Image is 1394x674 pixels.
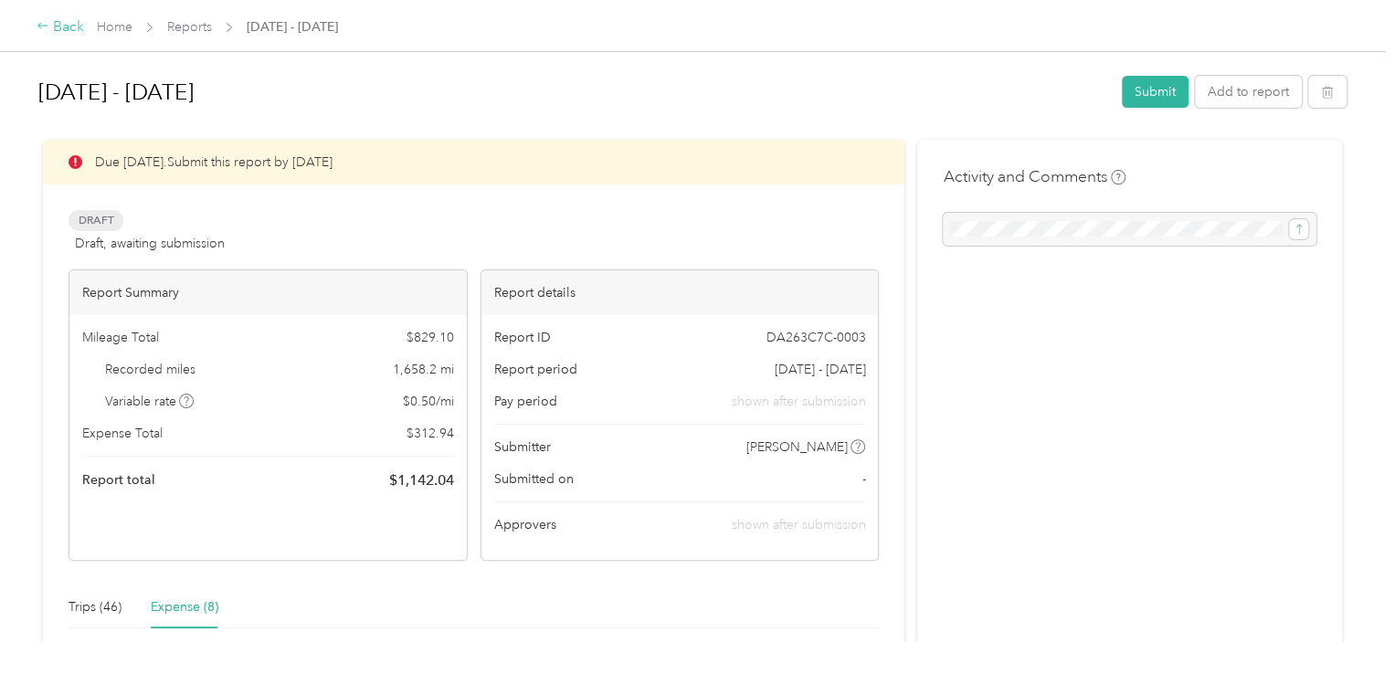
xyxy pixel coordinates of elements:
[97,19,132,35] a: Home
[943,165,1125,188] h4: Activity and Comments
[494,515,556,534] span: Approvers
[69,210,123,231] span: Draft
[38,70,1109,114] h1: Aug 1 - 31, 2025
[167,19,212,35] a: Reports
[389,469,454,491] span: $ 1,142.04
[43,140,904,184] div: Due [DATE]. Submit this report by [DATE]
[407,424,454,443] span: $ 312.94
[69,597,121,617] div: Trips (46)
[731,392,865,411] span: shown after submission
[105,360,195,379] span: Recorded miles
[746,437,848,457] span: [PERSON_NAME]
[393,360,454,379] span: 1,658.2 mi
[151,597,218,617] div: Expense (8)
[82,424,163,443] span: Expense Total
[247,17,338,37] span: [DATE] - [DATE]
[407,328,454,347] span: $ 829.10
[494,392,557,411] span: Pay period
[69,270,467,315] div: Report Summary
[494,437,551,457] span: Submitter
[1122,76,1188,108] button: Submit
[82,328,159,347] span: Mileage Total
[494,469,574,489] span: Submitted on
[37,16,84,38] div: Back
[481,270,879,315] div: Report details
[1195,76,1302,108] button: Add to report
[494,328,551,347] span: Report ID
[774,360,865,379] span: [DATE] - [DATE]
[82,470,155,490] span: Report total
[494,360,577,379] span: Report period
[861,469,865,489] span: -
[403,392,454,411] span: $ 0.50 / mi
[1292,572,1394,674] iframe: Everlance-gr Chat Button Frame
[766,328,865,347] span: DA263C7C-0003
[105,392,195,411] span: Variable rate
[731,517,865,532] span: shown after submission
[75,234,225,253] span: Draft, awaiting submission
